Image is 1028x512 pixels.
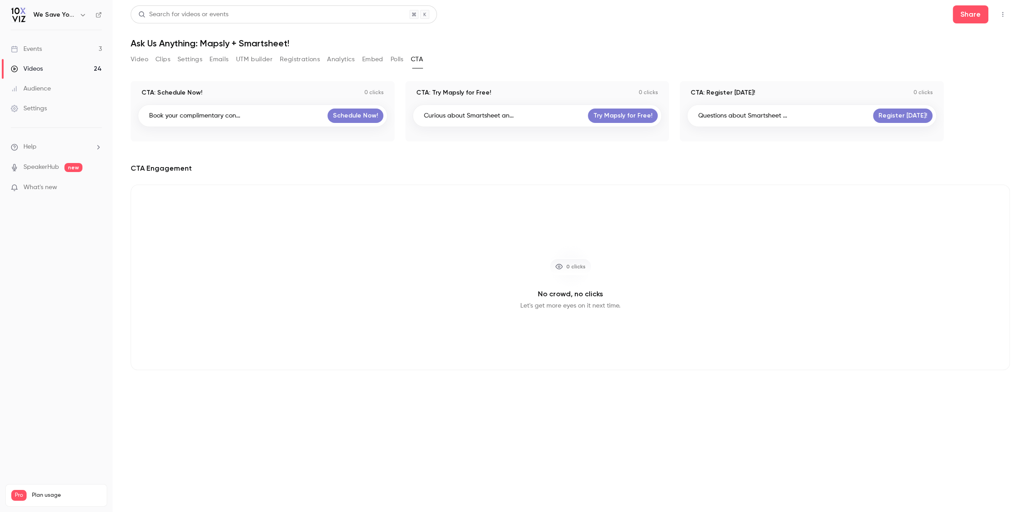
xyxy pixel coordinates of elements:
[391,52,404,67] button: Polls
[11,142,102,152] li: help-dropdown-opener
[424,111,514,120] p: Curious about Smartsheet an...
[155,52,170,67] button: Clips
[91,184,102,192] iframe: Noticeable Trigger
[873,109,932,123] a: Register [DATE]!
[11,45,42,54] div: Events
[11,84,51,93] div: Audience
[914,89,933,96] p: 0 clicks
[131,163,192,174] p: CTA Engagement
[698,111,787,120] p: Questions about Smartsheet ...
[411,52,423,67] button: CTA
[141,88,202,97] p: CTA: Schedule Now!
[996,7,1010,22] button: Top Bar Actions
[236,52,273,67] button: UTM builder
[138,10,228,19] div: Search for videos or events
[23,142,36,152] span: Help
[131,38,1010,49] h1: Ask Us Anything: Mapsly + Smartsheet!
[588,109,658,123] a: Try Mapsly for Free!
[364,89,384,96] p: 0 clicks
[11,104,47,113] div: Settings
[953,5,988,23] button: Share
[327,52,355,67] button: Analytics
[362,52,383,67] button: Embed
[64,163,82,172] span: new
[209,52,228,67] button: Emails
[11,64,43,73] div: Videos
[691,88,755,97] p: CTA: Register [DATE]!
[416,88,491,97] p: CTA: Try Mapsly for Free!
[11,490,27,501] span: Pro
[23,183,57,192] span: What's new
[280,52,320,67] button: Registrations
[131,52,148,67] button: Video
[23,163,59,172] a: SpeakerHub
[520,301,620,310] p: Let's get more eyes on it next time.
[639,89,658,96] p: 0 clicks
[177,52,202,67] button: Settings
[328,109,383,123] a: Schedule Now!
[32,492,101,499] span: Plan usage
[538,289,603,299] p: No crowd, no clicks
[11,8,26,22] img: We Save You Time!
[566,263,586,271] span: 0 clicks
[33,10,76,19] h6: We Save You Time!
[149,111,240,120] p: Book your complimentary con...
